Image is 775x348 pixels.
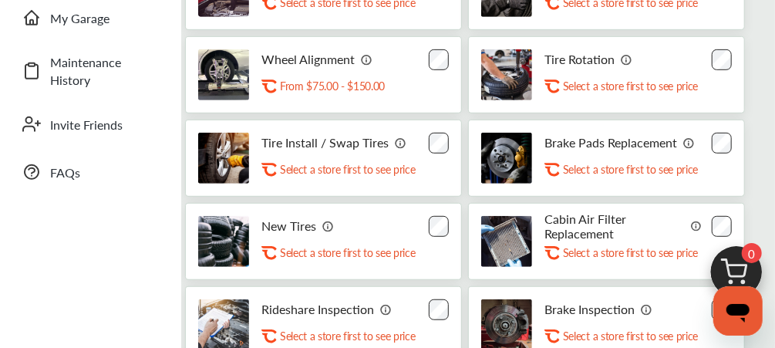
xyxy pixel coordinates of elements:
span: My Garage [50,9,158,27]
a: Maintenance History [14,46,166,96]
p: Brake Inspection [544,302,635,316]
img: tire-install-swap-tires-thumb.jpg [198,133,249,184]
p: Select a store first to see price [563,79,698,93]
img: info_icon_vector.svg [683,137,696,149]
iframe: Button to launch messaging window [713,286,763,336]
p: Select a store first to see price [563,245,698,260]
a: FAQs [14,152,166,192]
p: Select a store first to see price [563,329,698,343]
p: Select a store first to see price [280,245,415,260]
p: Select a store first to see price [280,329,415,343]
p: Brake Pads Replacement [544,135,677,150]
img: info_icon_vector.svg [322,220,335,232]
img: tire-rotation-thumb.jpg [481,49,532,100]
img: new-tires-thumb.jpg [198,216,249,267]
span: Maintenance History [50,53,158,89]
img: info_icon_vector.svg [361,53,373,66]
span: Invite Friends [50,116,158,133]
img: wheel-alignment-thumb.jpg [198,49,249,100]
p: From $75.00 - $150.00 [280,79,385,93]
a: Invite Friends [14,104,166,144]
p: Wheel Alignment [261,52,355,66]
img: cabin-air-filter-replacement-thumb.jpg [481,216,532,267]
img: info_icon_vector.svg [691,220,703,231]
img: info_icon_vector.svg [621,53,633,66]
img: brake-pads-replacement-thumb.jpg [481,133,532,184]
p: Rideshare Inspection [261,302,374,316]
span: FAQs [50,164,158,181]
p: New Tires [261,218,316,233]
p: Select a store first to see price [280,162,415,177]
img: info_icon_vector.svg [395,137,407,149]
img: cart_icon.3d0951e8.svg [699,239,773,313]
p: Select a store first to see price [563,162,698,177]
img: info_icon_vector.svg [380,303,393,316]
p: Cabin Air Filter Replacement [544,211,685,241]
p: Tire Install / Swap Tires [261,135,389,150]
p: Tire Rotation [544,52,615,66]
img: info_icon_vector.svg [641,303,653,316]
span: 0 [742,243,762,263]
